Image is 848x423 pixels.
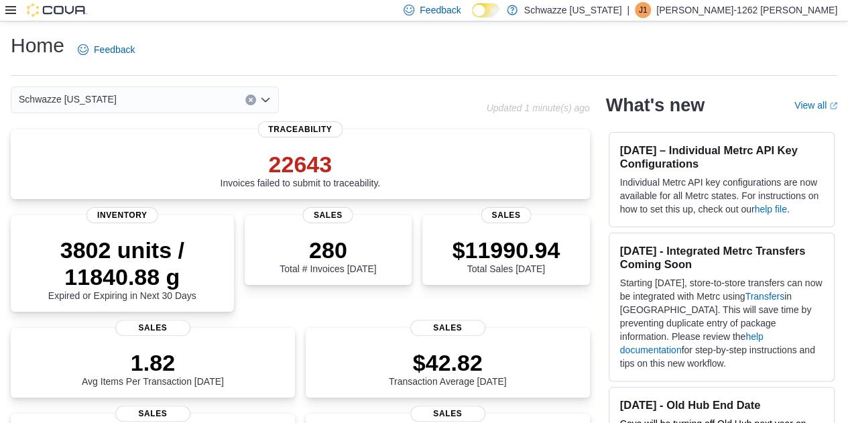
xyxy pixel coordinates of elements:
h3: [DATE] - Integrated Metrc Transfers Coming Soon [620,244,823,271]
span: Sales [115,320,190,336]
h3: [DATE] - Old Hub End Date [620,398,823,412]
p: 1.82 [82,349,224,376]
div: Jeremy-1262 Goins [635,2,651,18]
a: help documentation [620,331,764,355]
a: Feedback [72,36,140,63]
button: Open list of options [260,95,271,105]
span: Dark Mode [472,17,473,18]
span: Traceability [257,121,343,137]
span: Feedback [420,3,461,17]
p: 280 [280,237,376,263]
input: Dark Mode [472,3,500,17]
button: Clear input [245,95,256,105]
p: | [627,2,629,18]
h1: Home [11,32,64,59]
span: Inventory [86,207,158,223]
p: Starting [DATE], store-to-store transfers can now be integrated with Metrc using in [GEOGRAPHIC_D... [620,276,823,370]
h3: [DATE] – Individual Metrc API Key Configurations [620,143,823,170]
span: Sales [410,320,485,336]
p: $11990.94 [452,237,560,263]
svg: External link [829,102,837,110]
p: 22643 [220,151,380,178]
div: Total Sales [DATE] [452,237,560,274]
span: J1 [639,2,648,18]
span: Sales [481,207,531,223]
div: Avg Items Per Transaction [DATE] [82,349,224,387]
span: Sales [115,406,190,422]
p: $42.82 [389,349,507,376]
div: Transaction Average [DATE] [389,349,507,387]
a: View allExternal link [794,100,837,111]
span: Sales [303,207,353,223]
p: Updated 1 minute(s) ago [486,103,589,113]
span: Schwazze [US_STATE] [19,91,117,107]
div: Total # Invoices [DATE] [280,237,376,274]
a: Transfers [745,291,784,302]
span: Sales [410,406,485,422]
p: Schwazze [US_STATE] [524,2,622,18]
p: [PERSON_NAME]-1262 [PERSON_NAME] [656,2,837,18]
img: Cova [27,3,87,17]
div: Expired or Expiring in Next 30 Days [21,237,223,301]
span: Feedback [94,43,135,56]
div: Invoices failed to submit to traceability. [220,151,380,188]
p: 3802 units / 11840.88 g [21,237,223,290]
h2: What's new [606,95,705,116]
p: Individual Metrc API key configurations are now available for all Metrc states. For instructions ... [620,176,823,216]
a: help file [754,204,786,215]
